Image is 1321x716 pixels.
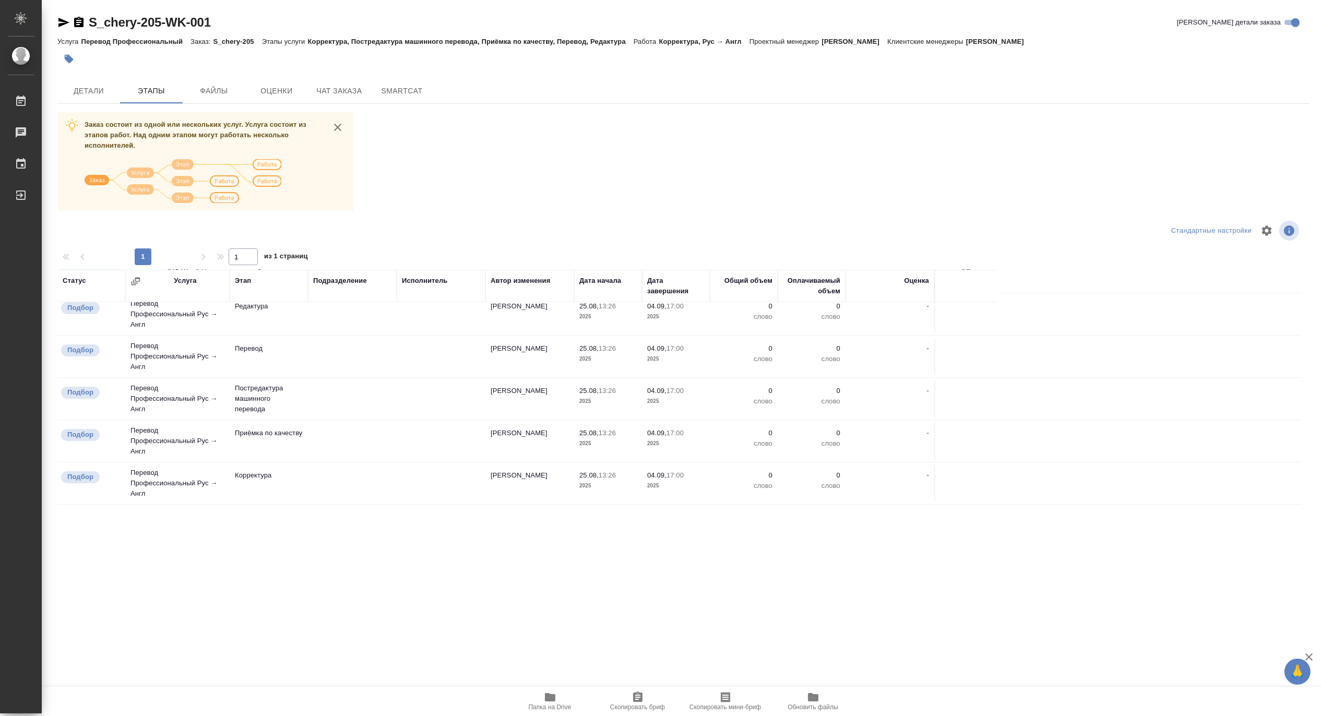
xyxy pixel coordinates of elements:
p: 2025 [647,354,705,364]
p: [PERSON_NAME] [966,38,1032,45]
p: 17:00 [667,344,684,352]
span: из 1 страниц [264,250,308,265]
p: 0 [783,343,840,354]
p: Редактура [235,301,303,312]
div: Статус [63,276,86,286]
td: Перевод Профессиональный Рус → Англ [125,378,230,420]
p: Подбор [67,345,93,355]
p: 04.09, [647,429,667,437]
p: 04.09, [647,302,667,310]
button: Скопировать ссылку [73,16,85,29]
a: - [927,471,929,479]
td: [PERSON_NAME] [485,423,574,459]
p: 13:26 [599,471,616,479]
span: Посмотреть информацию [1279,221,1301,241]
p: 25.08, [579,471,599,479]
p: 0 [783,428,840,438]
p: Корректура [235,470,303,481]
p: Клиентские менеджеры [887,38,966,45]
a: - [927,429,929,437]
td: [PERSON_NAME] [485,338,574,375]
p: 04.09, [647,471,667,479]
button: 🙏 [1284,659,1311,685]
span: Чат заказа [314,85,364,98]
div: Дата начала [579,276,621,286]
p: Заказ: [191,38,213,45]
span: [PERSON_NAME] детали заказа [1177,17,1281,28]
div: Общий объем [724,276,772,286]
span: Файлы [189,85,239,98]
p: 13:26 [599,344,616,352]
a: - [927,302,929,310]
p: 17:00 [667,387,684,395]
td: Перевод Профессиональный Рус → Англ [125,462,230,504]
p: 2025 [579,481,637,491]
button: Добавить тэг [57,47,80,70]
p: Постредактура машинного перевода [235,383,303,414]
p: слово [783,481,840,491]
p: 04.09, [647,387,667,395]
span: Детали [64,85,114,98]
a: - [927,387,929,395]
p: 2025 [647,438,705,449]
p: слово [783,396,840,407]
p: Подбор [67,387,93,398]
div: Оценка [904,276,929,286]
p: 04.09, [647,344,667,352]
p: [PERSON_NAME] [822,38,887,45]
p: Работа [634,38,659,45]
div: Исполнитель [402,276,448,286]
p: 2025 [579,438,637,449]
p: 17:00 [667,471,684,479]
span: Оценки [252,85,302,98]
p: слово [783,438,840,449]
p: 0 [783,470,840,481]
button: Скопировать ссылку для ЯМессенджера [57,16,70,29]
p: Этапы услуги [262,38,308,45]
p: Приёмка по качеству [235,428,303,438]
p: слово [783,354,840,364]
p: Подбор [67,429,93,440]
div: split button [1169,223,1254,239]
p: 2025 [579,354,637,364]
p: 17:00 [667,302,684,310]
p: Перевод Профессиональный [81,38,191,45]
td: Перевод Профессиональный Рус → Англ [125,336,230,377]
p: слово [783,312,840,322]
p: Подбор [67,303,93,313]
p: 13:26 [599,387,616,395]
p: 0 [715,428,772,438]
p: 13:26 [599,429,616,437]
p: 2025 [579,312,637,322]
p: 2025 [647,396,705,407]
p: 25.08, [579,387,599,395]
td: [PERSON_NAME] [485,380,574,417]
p: 25.08, [579,429,599,437]
div: Подразделение [313,276,367,286]
p: 25.08, [579,344,599,352]
p: 0 [715,301,772,312]
div: Услуга [174,276,196,286]
p: Корректура, Постредактура машинного перевода, Приёмка по качеству, Перевод, Редактура [308,38,634,45]
div: Этап [235,276,251,286]
p: S_chery-205 [213,38,262,45]
p: слово [715,438,772,449]
span: 🙏 [1289,661,1306,683]
p: слово [715,354,772,364]
td: [PERSON_NAME] [485,465,574,502]
p: 0 [715,386,772,396]
p: слово [715,481,772,491]
p: 0 [783,386,840,396]
p: 2025 [647,481,705,491]
p: Перевод [235,343,303,354]
button: close [330,120,346,135]
p: 0 [783,301,840,312]
span: SmartCat [377,85,427,98]
p: 2025 [647,312,705,322]
p: Подбор [67,472,93,482]
p: слово [715,396,772,407]
td: Перевод Профессиональный Рус → Англ [125,420,230,462]
p: 2025 [579,396,637,407]
p: Проектный менеджер [749,38,822,45]
p: Услуга [57,38,81,45]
